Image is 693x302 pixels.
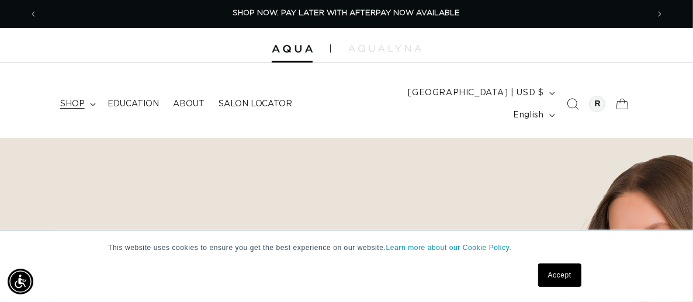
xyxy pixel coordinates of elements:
[108,99,159,109] span: Education
[173,99,205,109] span: About
[401,82,560,104] button: [GEOGRAPHIC_DATA] | USD $
[538,263,581,287] a: Accept
[233,9,460,17] span: SHOP NOW. PAY LATER WITH AFTERPAY NOW AVAILABLE
[53,92,101,116] summary: shop
[108,242,585,253] p: This website uses cookies to ensure you get the best experience on our website.
[560,91,585,117] summary: Search
[513,109,543,122] span: English
[166,92,212,116] a: About
[219,99,293,109] span: Salon Locator
[647,3,673,25] button: Next announcement
[20,3,46,25] button: Previous announcement
[101,92,166,116] a: Education
[348,45,421,52] img: aqualyna.com
[8,269,33,294] div: Accessibility Menu
[408,87,544,99] span: [GEOGRAPHIC_DATA] | USD $
[506,104,559,126] button: English
[212,92,300,116] a: Salon Locator
[272,45,313,53] img: Aqua Hair Extensions
[60,99,85,109] span: shop
[386,244,512,252] a: Learn more about our Cookie Policy.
